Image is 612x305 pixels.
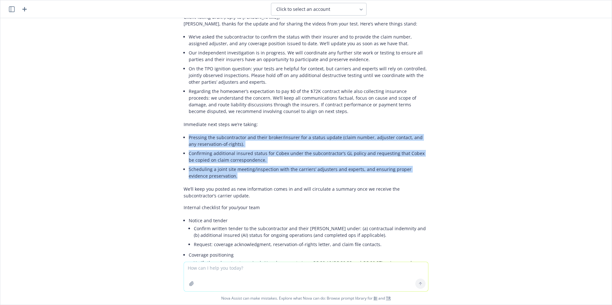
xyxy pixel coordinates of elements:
[276,6,330,12] span: Click to select an account
[386,295,391,301] a: TR
[189,32,428,48] li: We’ve asked the subcontractor to confirm the status with their insurer and to provide the claim n...
[189,149,428,165] li: Confirming additional insured status for Cobex under the subcontractor’s GL policy and requesting...
[184,14,428,27] p: Client-facing draft (reply to [PERSON_NAME]) — [PERSON_NAME], thanks for the update and for shari...
[189,48,428,64] li: Our independent investigation is in progress. We will coordinate any further site work or testing...
[189,133,428,149] li: Pressing the subcontractor and their broker/insurer for a status update (claim number, adjuster c...
[374,295,377,301] a: BI
[189,64,428,87] li: On the TPO ignition question: your tests are helpful for context, but carriers and experts will r...
[184,204,428,211] p: Internal checklist for you/your team
[194,224,428,240] li: Confirm written tender to the subcontractor and their [PERSON_NAME] under: (a) contractual indemn...
[194,258,428,274] li: Verify the subcontract required: AI endorsements (e.g., CG 20 10/CG 20 38 and CG 20 37), primary ...
[3,292,609,305] span: Nova Assist can make mistakes. Explore what Nova can do: Browse prompt library for and
[189,216,428,250] li: Notice and tender
[184,121,428,128] p: Immediate next steps we’re taking:
[189,165,428,181] li: Scheduling a joint site meeting/inspection with the carriers’ adjusters and experts, and ensuring...
[189,87,428,116] li: Regarding the homeowner’s expectation to pay $0 of the $72K contract while also collecting insura...
[184,186,428,199] p: We’ll keep you posted as new information comes in and will circulate a summary once we receive th...
[271,3,367,16] button: Click to select an account
[189,250,428,285] li: Coverage positioning
[194,240,428,249] li: Request: coverage acknowledgment, reservation-of-rights letter, and claim file contacts.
